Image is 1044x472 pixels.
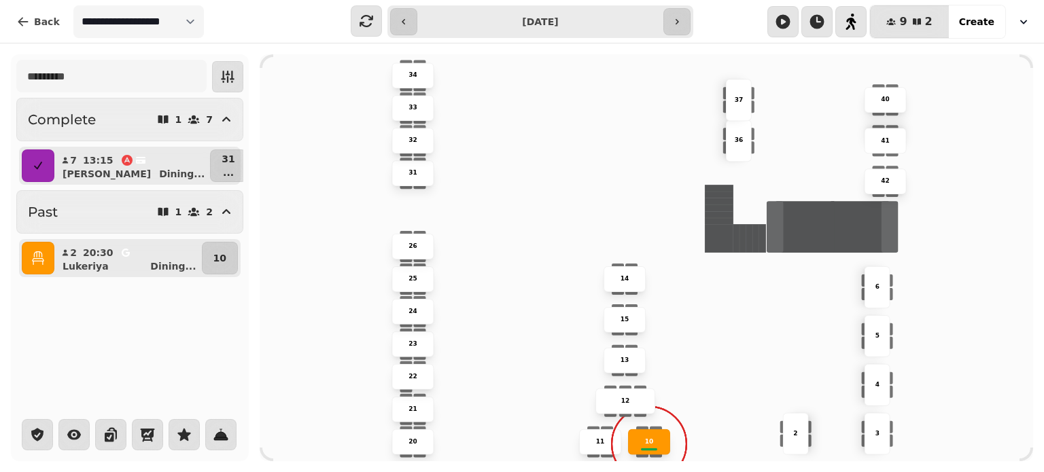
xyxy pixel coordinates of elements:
[408,242,417,251] p: 26
[63,167,151,181] p: [PERSON_NAME]
[206,115,213,124] p: 7
[408,437,417,446] p: 20
[83,246,114,259] p: 20:30
[222,166,234,179] p: ...
[794,429,798,437] p: 2
[870,5,948,38] button: 92
[408,168,417,177] p: 31
[621,274,629,283] p: 14
[621,396,630,405] p: 12
[875,283,879,291] p: 6
[213,251,226,265] p: 10
[57,149,207,182] button: 713:15[PERSON_NAME]Dining...
[959,17,994,26] span: Create
[408,340,417,348] p: 23
[899,16,907,27] span: 9
[28,202,58,221] h2: Past
[408,372,417,381] p: 22
[83,153,114,167] p: 13:15
[5,5,71,38] button: Back
[159,167,205,181] p: Dining ...
[735,136,744,145] p: 36
[28,110,96,129] h2: Complete
[63,259,109,273] p: Lukeriya
[875,331,879,340] p: 5
[408,404,417,413] p: 21
[621,315,629,324] p: 15
[202,242,238,274] button: 10
[881,177,890,185] p: 42
[645,437,654,446] p: 10
[206,207,213,217] p: 2
[875,429,879,437] p: 3
[69,153,77,167] p: 7
[408,71,417,79] p: 34
[175,207,182,217] p: 1
[16,98,243,141] button: Complete17
[150,259,196,273] p: Dining ...
[408,136,417,145] p: 32
[57,242,199,274] button: 220:30LukeriyaDining...
[408,103,417,112] p: 33
[34,17,60,26] span: Back
[175,115,182,124] p: 1
[881,95,890,104] p: 40
[210,149,246,182] button: 31...
[16,190,243,234] button: Past12
[881,136,890,145] p: 41
[948,5,1005,38] button: Create
[621,356,629,365] p: 13
[925,16,933,27] span: 2
[222,152,234,166] p: 31
[69,246,77,259] p: 2
[408,274,417,283] p: 25
[875,380,879,389] p: 4
[735,95,744,104] p: 37
[596,437,605,446] p: 11
[408,307,417,316] p: 24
